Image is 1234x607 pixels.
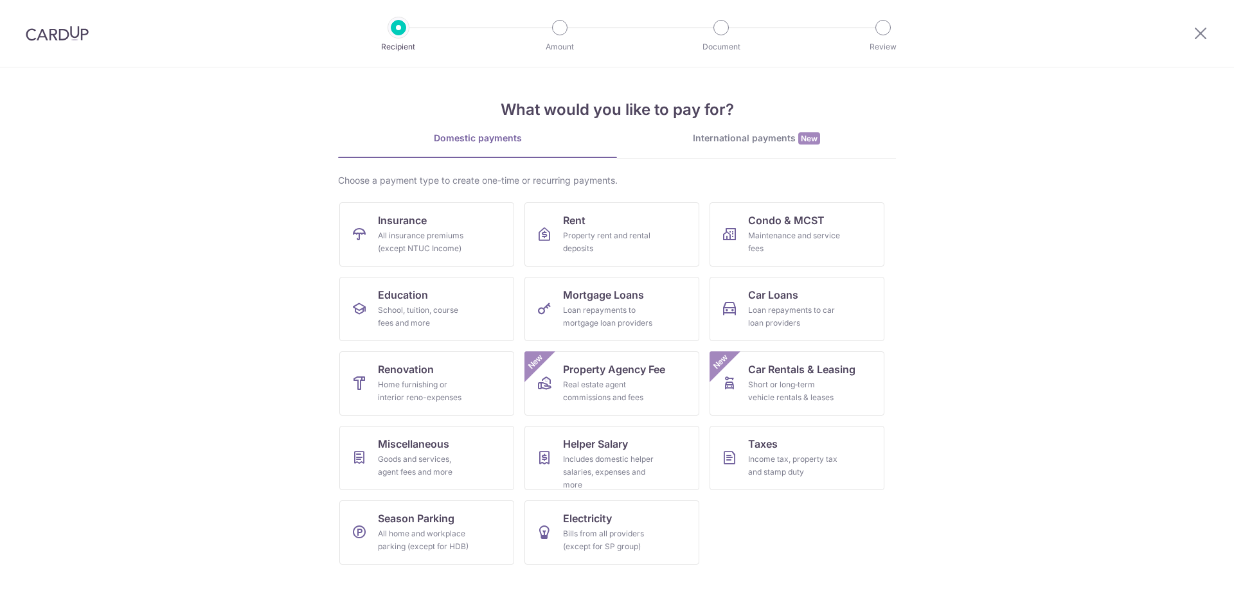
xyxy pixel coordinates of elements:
[525,351,546,373] span: New
[563,362,665,377] span: Property Agency Fee
[710,277,884,341] a: Car LoansLoan repayments to car loan providers
[563,213,586,228] span: Rent
[748,304,841,330] div: Loan repayments to car loan providers
[563,436,628,452] span: Helper Salary
[378,378,470,404] div: Home furnishing or interior reno-expenses
[674,40,769,53] p: Document
[563,527,656,553] div: Bills from all providers (except for SP group)
[617,132,896,145] div: International payments
[748,378,841,404] div: Short or long‑term vehicle rentals & leases
[563,287,644,303] span: Mortgage Loans
[524,277,699,341] a: Mortgage LoansLoan repayments to mortgage loan providers
[748,213,825,228] span: Condo & MCST
[339,426,514,490] a: MiscellaneousGoods and services, agent fees and more
[563,511,612,526] span: Electricity
[351,40,446,53] p: Recipient
[748,229,841,255] div: Maintenance and service fees
[710,202,884,267] a: Condo & MCSTMaintenance and service fees
[378,453,470,479] div: Goods and services, agent fees and more
[524,500,699,565] a: ElectricityBills from all providers (except for SP group)
[563,229,656,255] div: Property rent and rental deposits
[748,362,855,377] span: Car Rentals & Leasing
[378,362,434,377] span: Renovation
[748,453,841,479] div: Income tax, property tax and stamp duty
[338,174,896,187] div: Choose a payment type to create one-time or recurring payments.
[710,351,731,373] span: New
[748,287,798,303] span: Car Loans
[563,378,656,404] div: Real estate agent commissions and fees
[378,229,470,255] div: All insurance premiums (except NTUC Income)
[339,351,514,416] a: RenovationHome furnishing or interior reno-expenses
[378,527,470,553] div: All home and workplace parking (except for HDB)
[378,287,428,303] span: Education
[338,132,617,145] div: Domestic payments
[339,202,514,267] a: InsuranceAll insurance premiums (except NTUC Income)
[378,213,427,228] span: Insurance
[710,351,884,416] a: Car Rentals & LeasingShort or long‑term vehicle rentals & leasesNew
[524,202,699,267] a: RentProperty rent and rental deposits
[338,98,896,121] h4: What would you like to pay for?
[563,304,656,330] div: Loan repayments to mortgage loan providers
[378,436,449,452] span: Miscellaneous
[378,511,454,526] span: Season Parking
[339,500,514,565] a: Season ParkingAll home and workplace parking (except for HDB)
[836,40,931,53] p: Review
[524,426,699,490] a: Helper SalaryIncludes domestic helper salaries, expenses and more
[524,351,699,416] a: Property Agency FeeReal estate agent commissions and feesNew
[512,40,607,53] p: Amount
[710,426,884,490] a: TaxesIncome tax, property tax and stamp duty
[798,132,820,145] span: New
[339,277,514,341] a: EducationSchool, tuition, course fees and more
[378,304,470,330] div: School, tuition, course fees and more
[563,453,656,491] div: Includes domestic helper salaries, expenses and more
[1152,568,1221,601] iframe: Opens a widget where you can find more information
[26,26,89,41] img: CardUp
[748,436,778,452] span: Taxes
